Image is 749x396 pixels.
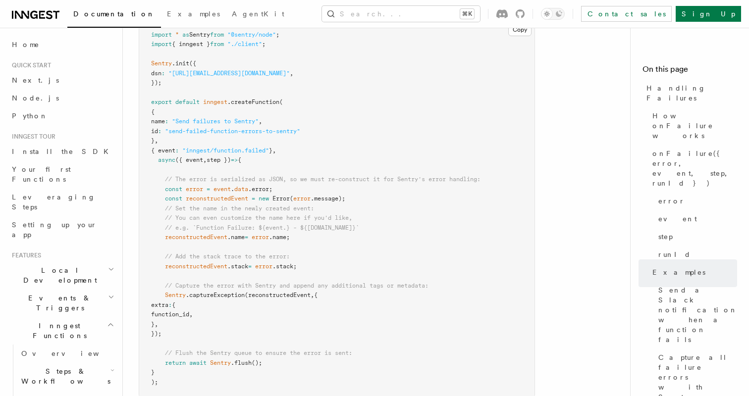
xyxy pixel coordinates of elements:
button: Toggle dark mode [541,8,565,20]
a: Python [8,107,116,125]
span: function_id [151,311,189,318]
a: Your first Functions [8,160,116,188]
span: "@sentry/node" [227,31,276,38]
span: reconstructedEvent [186,195,248,202]
span: = [252,195,255,202]
span: // Capture the error with Sentry and append any additional tags or metadata: [165,282,428,289]
span: ); [151,379,158,386]
span: { [151,108,155,115]
span: Leveraging Steps [12,193,96,211]
a: Setting up your app [8,216,116,244]
span: event [214,186,231,193]
span: // The error is serialized as JSON, so we must re-construct it for Sentry's error handling: [165,176,481,183]
span: , [155,321,158,328]
span: ({ [189,60,196,67]
a: How onFailure works [648,107,737,145]
span: error [186,186,203,193]
span: = [248,263,252,270]
span: } [151,369,155,376]
span: .error; [248,186,272,193]
span: : [168,301,172,308]
span: // Set the name in the newly created event: [165,205,314,212]
button: Events & Triggers [8,289,116,317]
a: Documentation [67,3,161,28]
span: Send a Slack notification when a function fails [658,285,738,345]
span: Sentry [151,60,172,67]
span: . [231,186,234,193]
kbd: ⌘K [460,9,474,19]
span: { [172,301,175,308]
a: runId [654,246,737,263]
span: runId [658,249,691,259]
span: Handling Failures [646,83,737,103]
span: // Flush the Sentry queue to ensure the error is sent: [165,349,352,356]
span: .name; [269,234,290,241]
span: }); [151,330,161,337]
a: Contact sales [581,6,672,22]
span: , [272,147,276,154]
span: : [165,118,168,125]
span: , [203,156,207,163]
span: , [311,292,314,298]
span: { inngest } [172,41,210,48]
span: : [175,147,179,154]
span: .name [227,234,245,241]
a: Node.js [8,89,116,107]
span: export [151,99,172,105]
span: "./client" [227,41,262,48]
span: Sentry [210,359,231,366]
a: AgentKit [226,3,290,27]
span: Quick start [8,61,51,69]
span: .flush [231,359,252,366]
span: step }) [207,156,231,163]
span: (); [252,359,262,366]
span: Examples [652,267,705,277]
a: Install the SDK [8,143,116,160]
span: ( [279,99,283,105]
a: Overview [17,345,116,362]
span: inngest [203,99,227,105]
span: Documentation [73,10,155,18]
span: : [158,128,161,135]
span: step [658,232,673,242]
span: data [234,186,248,193]
a: Leveraging Steps [8,188,116,216]
span: Python [12,112,48,120]
a: Examples [161,3,226,27]
span: Install the SDK [12,148,114,155]
span: (reconstructedEvent [245,292,311,298]
span: from [210,31,224,38]
a: event [654,210,737,228]
button: Inngest Functions [8,317,116,345]
span: "send-failed-function-errors-to-sentry" [165,128,300,135]
a: Send a Slack notification when a function fails [654,281,737,348]
span: , [155,137,158,144]
span: error [255,263,272,270]
span: }); [151,79,161,86]
span: .stack; [272,263,297,270]
span: .captureException [186,292,245,298]
span: , [290,70,293,77]
span: ; [262,41,266,48]
span: , [189,311,193,318]
a: step [654,228,737,246]
span: name [151,118,165,125]
span: ({ event [175,156,203,163]
span: .stack [227,263,248,270]
span: Steps & Workflows [17,366,110,386]
span: event [658,214,697,224]
a: Next.js [8,71,116,89]
span: } [269,147,272,154]
h4: On this page [642,63,737,79]
span: .init [172,60,189,67]
span: Inngest Functions [8,321,107,341]
span: Inngest tour [8,133,55,141]
button: Search...⌘K [322,6,480,22]
span: // e.g. `Function Failure: ${event.} - ${[DOMAIN_NAME]}` [165,224,359,231]
span: Error [272,195,290,202]
a: onFailure({ error, event, step, runId }) [648,145,737,192]
span: How onFailure works [652,111,737,141]
span: reconstructedEvent [165,263,227,270]
span: Events & Triggers [8,293,108,313]
span: : [161,70,165,77]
